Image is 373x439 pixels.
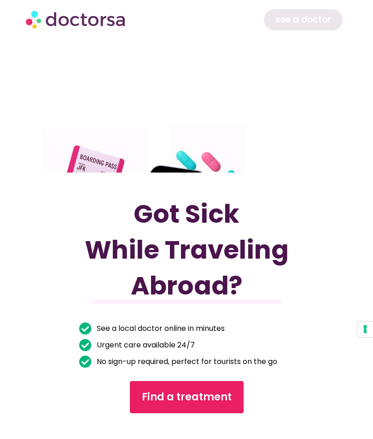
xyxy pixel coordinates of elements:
[130,381,244,413] a: Find a treatment
[79,196,294,304] h1: Got Sick While Traveling Abroad?
[94,355,277,368] span: No sign-up required, perfect for tourists on the go
[94,339,195,352] span: Urgent care available 24/7
[94,322,225,335] span: See a local doctor online in minutes
[357,322,373,337] button: Your consent preferences for tracking technologies
[142,390,232,404] span: Find a treatment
